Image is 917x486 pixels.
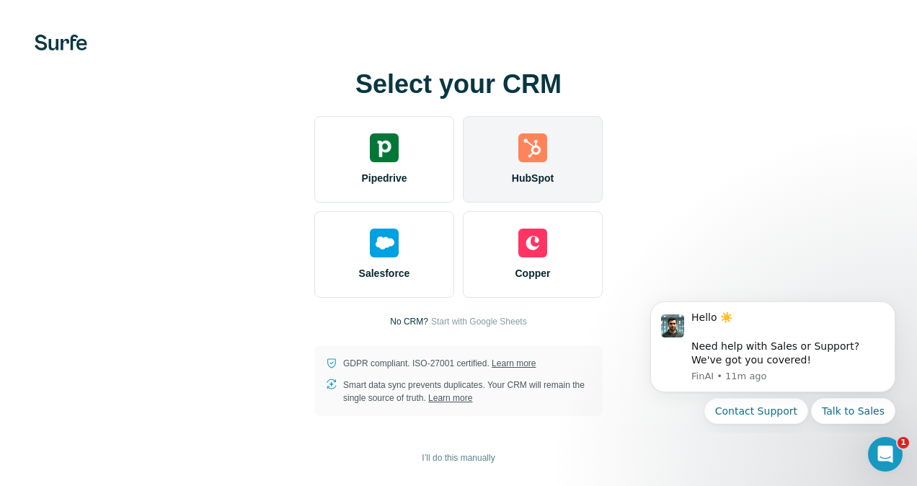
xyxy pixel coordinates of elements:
[359,266,410,280] span: Salesforce
[370,133,399,162] img: pipedrive's logo
[370,229,399,257] img: salesforce's logo
[314,70,603,99] h1: Select your CRM
[492,358,536,368] a: Learn more
[361,171,407,185] span: Pipedrive
[412,447,505,469] button: I’ll do this manually
[629,290,917,433] iframe: Intercom notifications message
[35,35,87,50] img: Surfe's logo
[431,315,527,328] button: Start with Google Sheets
[390,315,428,328] p: No CRM?
[428,393,472,403] a: Learn more
[868,437,903,472] iframe: Intercom live chat
[518,133,547,162] img: hubspot's logo
[343,379,591,405] p: Smart data sync prevents duplicates. Your CRM will remain the single source of truth.
[898,437,909,449] span: 1
[422,451,495,464] span: I’ll do this manually
[518,229,547,257] img: copper's logo
[343,357,536,370] p: GDPR compliant. ISO-27001 certified.
[515,266,551,280] span: Copper
[512,171,554,185] span: HubSpot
